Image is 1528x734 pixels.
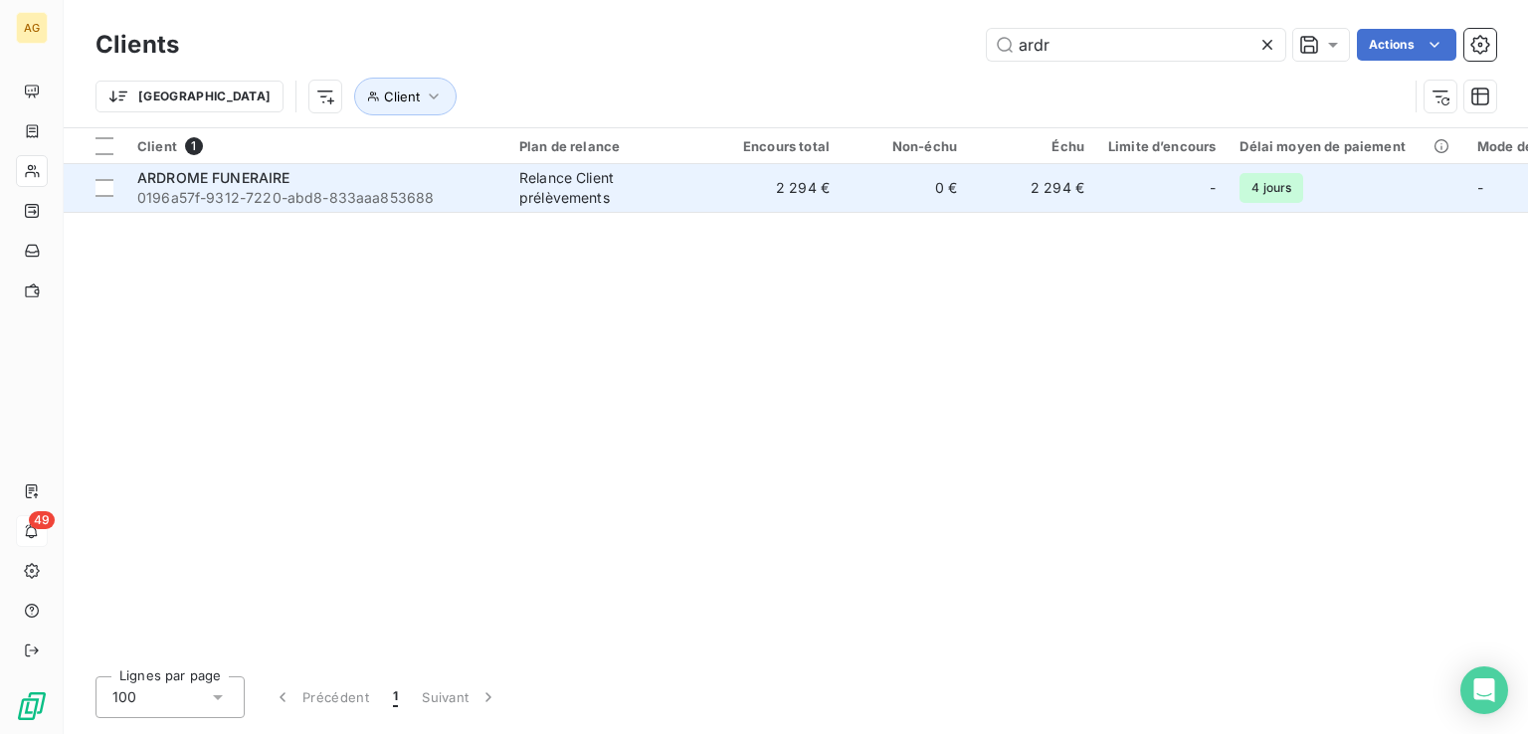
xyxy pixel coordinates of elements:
[29,511,55,529] span: 49
[384,89,420,104] span: Client
[137,188,495,208] span: 0196a57f-9312-7220-abd8-833aaa853688
[261,676,381,718] button: Précédent
[16,690,48,722] img: Logo LeanPay
[969,164,1096,212] td: 2 294 €
[185,137,203,155] span: 1
[354,78,457,115] button: Client
[410,676,510,718] button: Suivant
[95,27,179,63] h3: Clients
[1240,173,1303,203] span: 4 jours
[1357,29,1456,61] button: Actions
[981,138,1084,154] div: Échu
[137,169,290,186] span: ARDROME FUNERAIRE
[1477,179,1483,196] span: -
[987,29,1285,61] input: Rechercher
[714,164,842,212] td: 2 294 €
[1460,666,1508,714] div: Open Intercom Messenger
[519,168,702,208] div: Relance Client prélèvements
[112,687,136,707] span: 100
[381,676,410,718] button: 1
[842,164,969,212] td: 0 €
[854,138,957,154] div: Non-échu
[1240,138,1452,154] div: Délai moyen de paiement
[137,138,177,154] span: Client
[95,81,284,112] button: [GEOGRAPHIC_DATA]
[16,12,48,44] div: AG
[1210,178,1216,198] span: -
[1108,138,1216,154] div: Limite d’encours
[519,138,702,154] div: Plan de relance
[726,138,830,154] div: Encours total
[393,687,398,707] span: 1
